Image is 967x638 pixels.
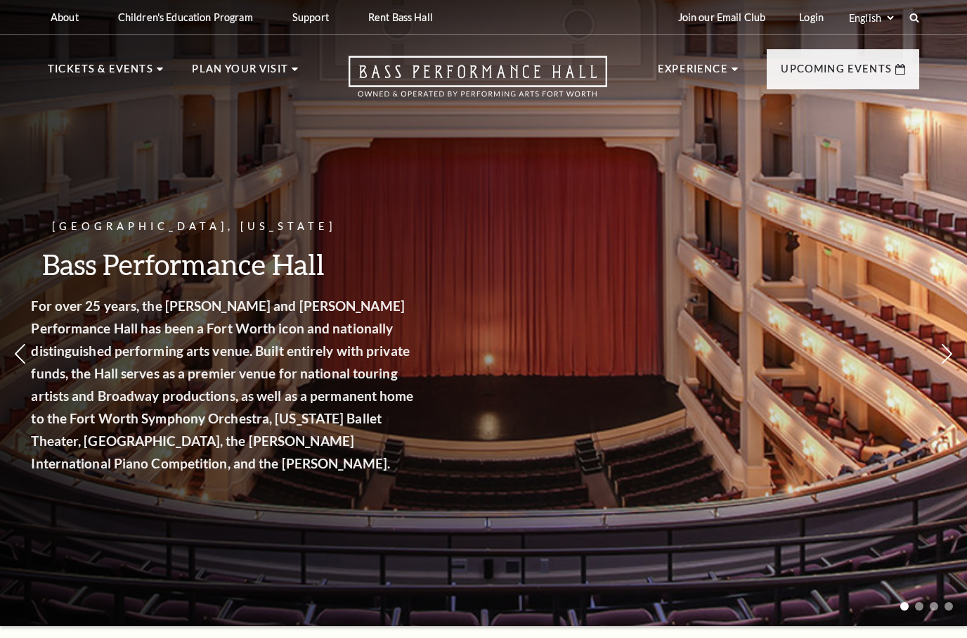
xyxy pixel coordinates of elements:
h3: Bass Performance Hall [56,246,443,282]
p: Upcoming Events [781,60,892,86]
p: Experience [658,60,728,86]
p: Tickets & Events [48,60,153,86]
p: Support [292,11,329,23]
p: Plan Your Visit [192,60,288,86]
p: About [51,11,79,23]
select: Select: [846,11,896,25]
p: Children's Education Program [118,11,253,23]
p: [GEOGRAPHIC_DATA], [US_STATE] [56,218,443,236]
strong: For over 25 years, the [PERSON_NAME] and [PERSON_NAME] Performance Hall has been a Fort Worth ico... [56,298,439,471]
p: Rent Bass Hall [368,11,433,23]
